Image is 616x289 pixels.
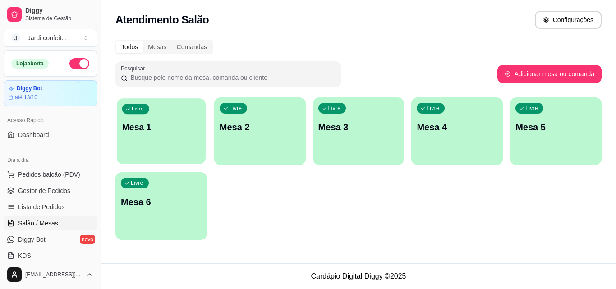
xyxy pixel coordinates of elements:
[515,121,596,133] p: Mesa 5
[69,58,89,69] button: Alterar Status
[4,167,97,182] button: Pedidos balcão (PDV)
[313,97,405,165] button: LivreMesa 3
[18,235,46,244] span: Diggy Bot
[121,64,148,72] label: Pesquisar
[121,196,202,208] p: Mesa 6
[417,121,497,133] p: Mesa 4
[11,33,20,42] span: J
[18,130,49,139] span: Dashboard
[4,4,97,25] a: DiggySistema de Gestão
[172,41,212,53] div: Comandas
[535,11,602,29] button: Configurações
[318,121,399,133] p: Mesa 3
[4,113,97,128] div: Acesso Rápido
[230,105,242,112] p: Livre
[18,202,65,211] span: Lista de Pedidos
[4,248,97,263] a: KDS
[4,80,97,106] a: Diggy Botaté 13/10
[18,251,31,260] span: KDS
[116,41,143,53] div: Todos
[25,271,83,278] span: [EMAIL_ADDRESS][DOMAIN_NAME]
[4,264,97,285] button: [EMAIL_ADDRESS][DOMAIN_NAME]
[25,15,93,22] span: Sistema de Gestão
[4,153,97,167] div: Dia a dia
[131,179,143,187] p: Livre
[28,33,67,42] div: Jardi confeit ...
[411,97,503,165] button: LivreMesa 4
[15,94,37,101] article: até 13/10
[4,216,97,230] a: Salão / Mesas
[128,73,336,82] input: Pesquisar
[11,59,49,69] div: Loja aberta
[122,121,200,133] p: Mesa 1
[17,85,42,92] article: Diggy Bot
[18,219,58,228] span: Salão / Mesas
[497,65,602,83] button: Adicionar mesa ou comanda
[427,105,439,112] p: Livre
[115,172,207,240] button: LivreMesa 6
[220,121,300,133] p: Mesa 2
[525,105,538,112] p: Livre
[328,105,341,112] p: Livre
[4,200,97,214] a: Lista de Pedidos
[214,97,306,165] button: LivreMesa 2
[101,263,616,289] footer: Cardápio Digital Diggy © 2025
[510,97,602,165] button: LivreMesa 5
[4,29,97,47] button: Select a team
[18,186,70,195] span: Gestor de Pedidos
[4,232,97,247] a: Diggy Botnovo
[4,183,97,198] a: Gestor de Pedidos
[18,170,80,179] span: Pedidos balcão (PDV)
[25,7,93,15] span: Diggy
[115,13,209,27] h2: Atendimento Salão
[117,98,206,164] button: LivreMesa 1
[143,41,171,53] div: Mesas
[4,128,97,142] a: Dashboard
[132,106,144,113] p: Livre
